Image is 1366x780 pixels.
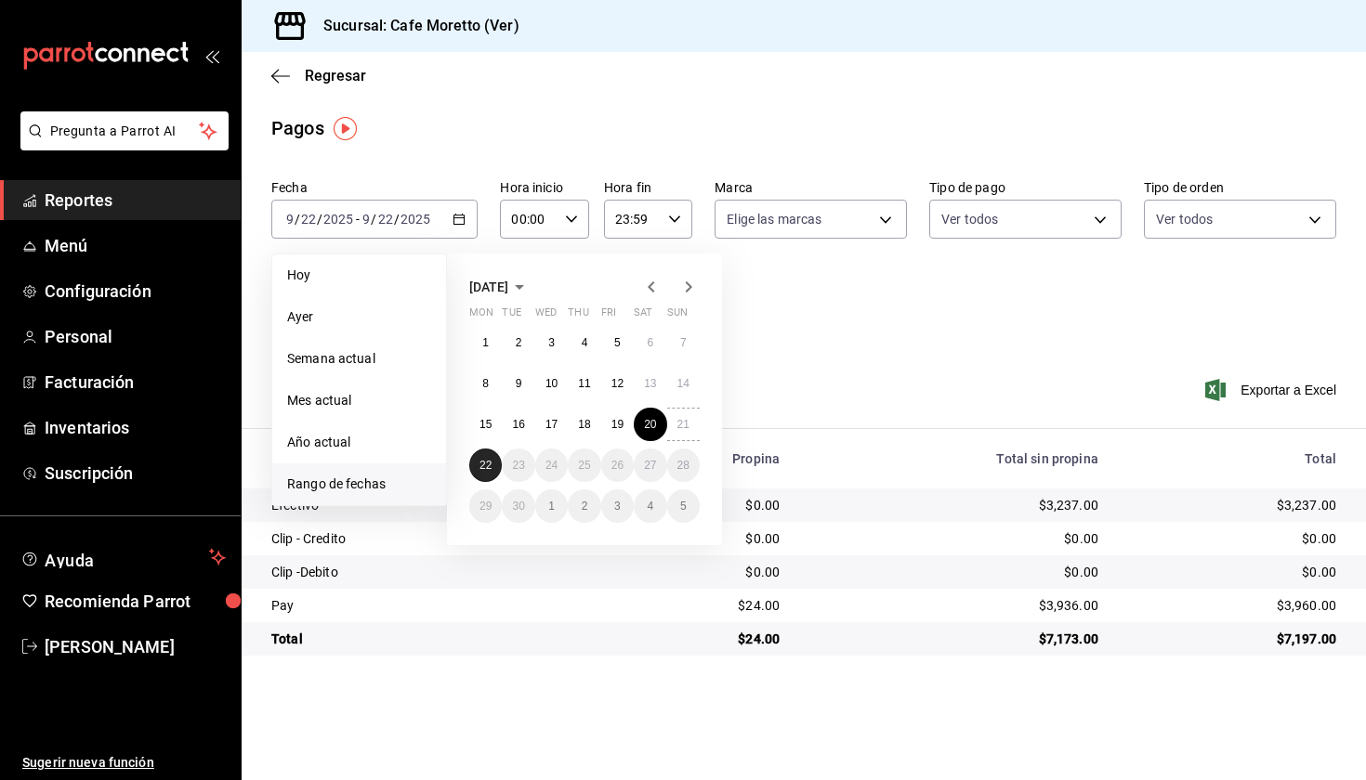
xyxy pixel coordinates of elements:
div: $3,960.00 [1128,596,1336,615]
abbr: September 5, 2025 [614,336,621,349]
abbr: September 4, 2025 [582,336,588,349]
h3: Sucursal: Cafe Moretto (Ver) [309,15,519,37]
button: October 2, 2025 [568,489,600,523]
abbr: October 4, 2025 [647,500,653,513]
div: $0.00 [623,563,780,581]
label: Tipo de orden [1144,181,1336,194]
span: Reportes [45,188,226,213]
button: September 14, 2025 [667,367,700,400]
abbr: September 22, 2025 [479,459,492,472]
abbr: October 5, 2025 [680,500,687,513]
input: ---- [322,212,354,227]
div: Clip -Debito [271,563,593,581]
span: [DATE] [469,279,508,294]
span: Semana actual [287,349,431,369]
button: open_drawer_menu [204,48,219,63]
abbr: September 10, 2025 [545,377,558,390]
abbr: Saturday [634,306,652,326]
abbr: October 2, 2025 [582,500,588,513]
abbr: Sunday [667,306,688,326]
span: Pregunta a Parrot AI [50,122,200,141]
button: September 22, 2025 [469,448,502,482]
input: -- [300,212,317,227]
button: Exportar a Excel [1209,379,1336,401]
abbr: September 3, 2025 [548,336,555,349]
abbr: September 19, 2025 [611,418,624,431]
span: Inventarios [45,415,226,440]
button: September 6, 2025 [634,326,666,359]
div: Pay [271,596,593,615]
div: Total [1128,451,1336,466]
div: Clip - Credito [271,529,593,548]
div: Total sin propina [809,451,1098,466]
button: September 16, 2025 [502,408,534,441]
button: September 3, 2025 [535,326,568,359]
button: September 15, 2025 [469,408,502,441]
span: Rango de fechas [287,474,431,494]
span: Hoy [287,266,431,285]
span: Regresar [305,67,366,84]
button: September 27, 2025 [634,448,666,482]
div: $24.00 [623,596,780,615]
span: Configuración [45,279,226,304]
abbr: September 8, 2025 [482,377,489,390]
abbr: September 7, 2025 [680,336,687,349]
div: $0.00 [809,563,1098,581]
abbr: October 3, 2025 [614,500,621,513]
button: September 9, 2025 [502,367,534,400]
div: $7,197.00 [1128,630,1336,648]
div: $24.00 [623,630,780,648]
input: ---- [400,212,431,227]
abbr: September 13, 2025 [644,377,656,390]
button: October 3, 2025 [601,489,634,523]
button: [DATE] [469,276,531,298]
button: September 24, 2025 [535,448,568,482]
button: September 7, 2025 [667,326,700,359]
abbr: Monday [469,306,493,326]
button: September 23, 2025 [502,448,534,482]
abbr: September 6, 2025 [647,336,653,349]
span: / [317,212,322,227]
div: $7,173.00 [809,630,1098,648]
button: September 1, 2025 [469,326,502,359]
abbr: September 15, 2025 [479,418,492,431]
button: September 28, 2025 [667,448,700,482]
abbr: September 2, 2025 [516,336,522,349]
abbr: Wednesday [535,306,557,326]
abbr: September 28, 2025 [677,459,690,472]
span: Personal [45,324,226,349]
button: October 1, 2025 [535,489,568,523]
abbr: September 11, 2025 [578,377,590,390]
abbr: October 1, 2025 [548,500,555,513]
span: / [371,212,376,227]
abbr: Friday [601,306,616,326]
label: Hora fin [604,181,692,194]
abbr: September 25, 2025 [578,459,590,472]
span: Año actual [287,433,431,452]
button: September 29, 2025 [469,489,502,523]
button: September 18, 2025 [568,408,600,441]
span: Elige las marcas [727,210,821,228]
span: Menú [45,233,226,258]
a: Pregunta a Parrot AI [13,135,229,154]
span: / [394,212,400,227]
input: -- [361,212,371,227]
span: Ver todos [1156,210,1213,228]
abbr: September 30, 2025 [512,500,524,513]
abbr: September 12, 2025 [611,377,624,390]
span: - [356,212,360,227]
button: September 12, 2025 [601,367,634,400]
div: $0.00 [1128,529,1336,548]
abbr: September 26, 2025 [611,459,624,472]
abbr: September 23, 2025 [512,459,524,472]
abbr: September 24, 2025 [545,459,558,472]
div: $3,237.00 [1128,496,1336,514]
span: Ver todos [941,210,998,228]
button: Pregunta a Parrot AI [20,111,229,150]
abbr: September 27, 2025 [644,459,656,472]
img: Tooltip marker [334,117,357,140]
abbr: September 16, 2025 [512,418,524,431]
span: Recomienda Parrot [45,589,226,614]
button: October 5, 2025 [667,489,700,523]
